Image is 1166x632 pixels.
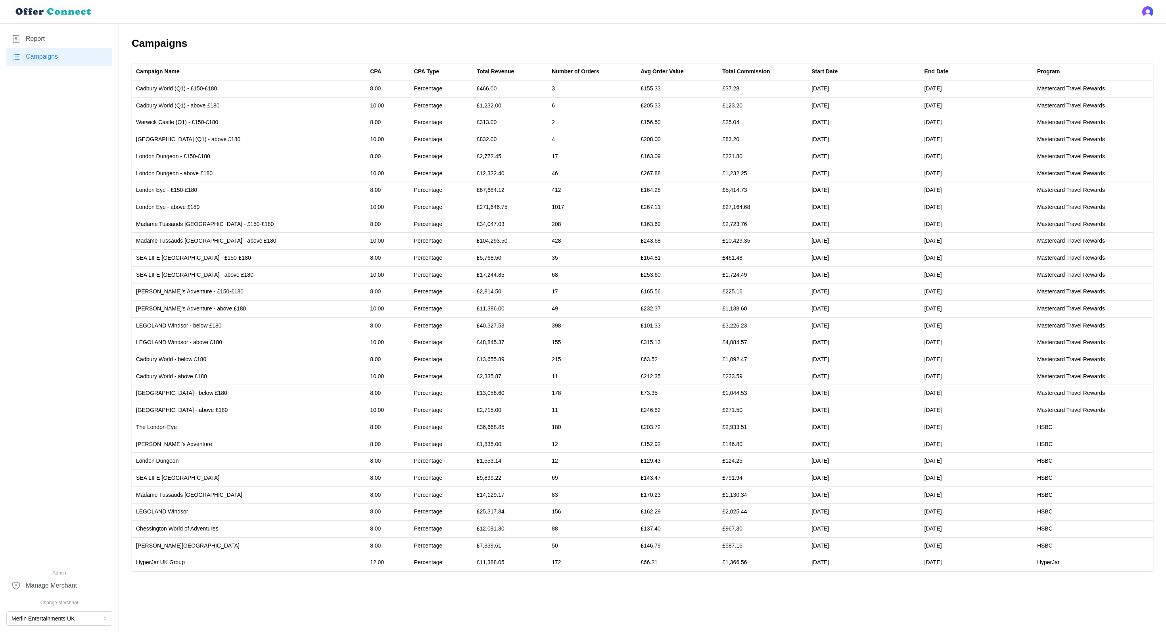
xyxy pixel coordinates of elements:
td: Mastercard Travel Rewards [1033,351,1153,368]
td: 10.00 [366,402,410,419]
td: £2,335.87 [473,368,548,385]
td: £246.82 [637,402,718,419]
td: Chessington World of Adventures [132,520,366,537]
td: [GEOGRAPHIC_DATA] - below £180 [132,385,366,402]
td: [DATE] [807,80,920,98]
td: 156 [548,504,637,521]
td: [DATE] [807,402,920,419]
td: 46 [548,165,637,182]
td: £243.68 [637,233,718,250]
td: 49 [548,301,637,318]
td: HyperJar UK Group [132,554,366,571]
td: 8.00 [366,114,410,131]
td: [DATE] [921,368,1033,385]
td: HSBC [1033,486,1153,504]
td: [DATE] [921,402,1033,419]
td: £832.00 [473,131,548,148]
td: £212.35 [637,368,718,385]
td: £156.50 [637,114,718,131]
td: Mastercard Travel Rewards [1033,283,1153,301]
td: Madame Tussauds [GEOGRAPHIC_DATA] - £150-£180 [132,216,366,233]
td: £2,723.76 [718,216,807,233]
td: Percentage [410,249,473,266]
td: [DATE] [921,165,1033,182]
td: [GEOGRAPHIC_DATA] - above £180 [132,402,366,419]
td: 8.00 [366,520,410,537]
td: Percentage [410,436,473,453]
td: 12.00 [366,554,410,571]
td: [DATE] [807,486,920,504]
td: [DATE] [807,520,920,537]
td: 8.00 [366,216,410,233]
td: £34,047.03 [473,216,548,233]
td: 8.00 [366,419,410,436]
td: SEA LIFE [GEOGRAPHIC_DATA] - above £180 [132,266,366,283]
td: [DATE] [921,537,1033,554]
td: [DATE] [807,469,920,486]
td: £1,130.34 [718,486,807,504]
td: £1,138.60 [718,301,807,318]
td: £1,232.00 [473,97,548,114]
td: Mastercard Travel Rewards [1033,165,1153,182]
td: £63.52 [637,351,718,368]
td: Percentage [410,182,473,199]
td: £3,226.23 [718,317,807,334]
td: [DATE] [921,182,1033,199]
td: 69 [548,469,637,486]
td: £267.11 [637,199,718,216]
a: Campaigns [6,48,112,66]
td: 12 [548,436,637,453]
td: £25,317.84 [473,504,548,521]
td: Percentage [410,419,473,436]
td: [DATE] [807,249,920,266]
td: Percentage [410,97,473,114]
td: Percentage [410,554,473,571]
td: 10.00 [366,301,410,318]
td: Mastercard Travel Rewards [1033,114,1153,131]
span: Manage Merchant [26,581,77,591]
td: £1,553.14 [473,453,548,470]
td: 10.00 [366,131,410,148]
td: [DATE] [807,368,920,385]
td: [DATE] [921,216,1033,233]
td: 178 [548,385,637,402]
td: £4,884.57 [718,334,807,351]
td: HSBC [1033,436,1153,453]
td: 11 [548,402,637,419]
td: £146.79 [637,537,718,554]
td: Mastercard Travel Rewards [1033,317,1153,334]
td: 10.00 [366,199,410,216]
td: [DATE] [921,233,1033,250]
td: 8.00 [366,249,410,266]
span: Report [26,34,45,44]
td: Mastercard Travel Rewards [1033,266,1153,283]
td: [DATE] [921,486,1033,504]
td: £313.00 [473,114,548,131]
td: Percentage [410,334,473,351]
td: Mastercard Travel Rewards [1033,182,1153,199]
td: Mastercard Travel Rewards [1033,80,1153,98]
td: [DATE] [921,453,1033,470]
td: £12,091.30 [473,520,548,537]
td: Percentage [410,351,473,368]
td: Mastercard Travel Rewards [1033,216,1153,233]
td: 8.00 [366,351,410,368]
img: loyalBe Logo [13,5,95,19]
td: [DATE] [921,148,1033,165]
td: [DATE] [921,283,1033,301]
td: £466.00 [473,80,548,98]
td: Percentage [410,165,473,182]
td: £5,768.50 [473,249,548,266]
td: HSBC [1033,520,1153,537]
td: Cadbury World - below £180 [132,351,366,368]
td: [DATE] [807,453,920,470]
td: £170.23 [637,486,718,504]
td: £203.72 [637,419,718,436]
td: [DATE] [921,266,1033,283]
img: 's logo [1142,6,1153,17]
td: £791.94 [718,469,807,486]
td: [DATE] [921,199,1033,216]
td: Percentage [410,453,473,470]
td: Mastercard Travel Rewards [1033,148,1153,165]
td: London Eye - above £180 [132,199,366,216]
